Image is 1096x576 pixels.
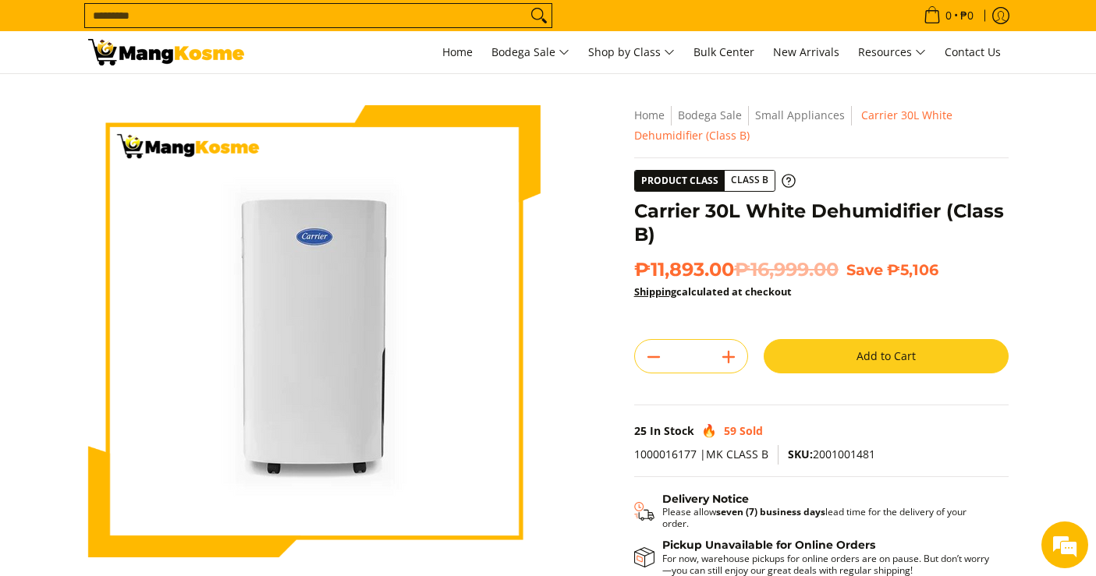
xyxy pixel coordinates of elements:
[788,447,813,461] span: SKU:
[716,505,825,518] strong: seven (7) business days
[887,260,938,279] span: ₱5,106
[937,31,1009,73] a: Contact Us
[527,4,552,27] button: Search
[662,538,875,552] strong: Pickup Unavailable for Online Orders
[710,345,747,369] button: Add
[958,10,976,21] span: ₱0
[755,108,845,122] a: Small Appliances
[734,258,839,281] del: ₱16,999.00
[662,553,993,576] p: For now, warehouse pickups for online orders are on pause. But don’t worry—you can still enjoy ou...
[634,493,993,530] button: Shipping & Delivery
[634,284,792,299] strong: calculated at checkout
[634,423,647,438] span: 25
[943,10,954,21] span: 0
[634,284,676,299] a: Shipping
[634,447,768,461] span: 1000016177 |MK CLASS B
[88,39,244,65] img: Carrier 30-Liter Dehumidifier - White (Class B) l Mang Kosme
[788,447,875,461] span: 2001001481
[442,44,473,59] span: Home
[588,43,675,62] span: Shop by Class
[434,31,481,73] a: Home
[635,171,725,191] span: Product Class
[693,44,754,59] span: Bulk Center
[765,31,847,73] a: New Arrivals
[678,108,742,122] a: Bodega Sale
[580,31,683,73] a: Shop by Class
[634,258,839,281] span: ₱11,893.00
[260,31,1009,73] nav: Main Menu
[634,108,952,143] span: Carrier 30L White Dehumidifier (Class B)
[686,31,762,73] a: Bulk Center
[635,345,672,369] button: Subtract
[919,7,978,24] span: •
[740,423,763,438] span: Sold
[858,43,926,62] span: Resources
[88,105,541,557] img: Carrier 30L White Dehumidifier (Class B)
[650,423,694,438] span: In Stock
[634,170,796,192] a: Product Class Class B
[773,44,839,59] span: New Arrivals
[491,43,569,62] span: Bodega Sale
[764,339,1009,373] button: Add to Cart
[662,506,993,529] p: Please allow lead time for the delivery of your order.
[662,492,749,506] strong: Delivery Notice
[850,31,934,73] a: Resources
[724,423,736,438] span: 59
[846,260,883,279] span: Save
[634,200,1009,246] h1: Carrier 30L White Dehumidifier (Class B)
[634,105,1009,146] nav: Breadcrumbs
[945,44,1001,59] span: Contact Us
[634,108,665,122] a: Home
[725,171,775,190] span: Class B
[484,31,577,73] a: Bodega Sale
